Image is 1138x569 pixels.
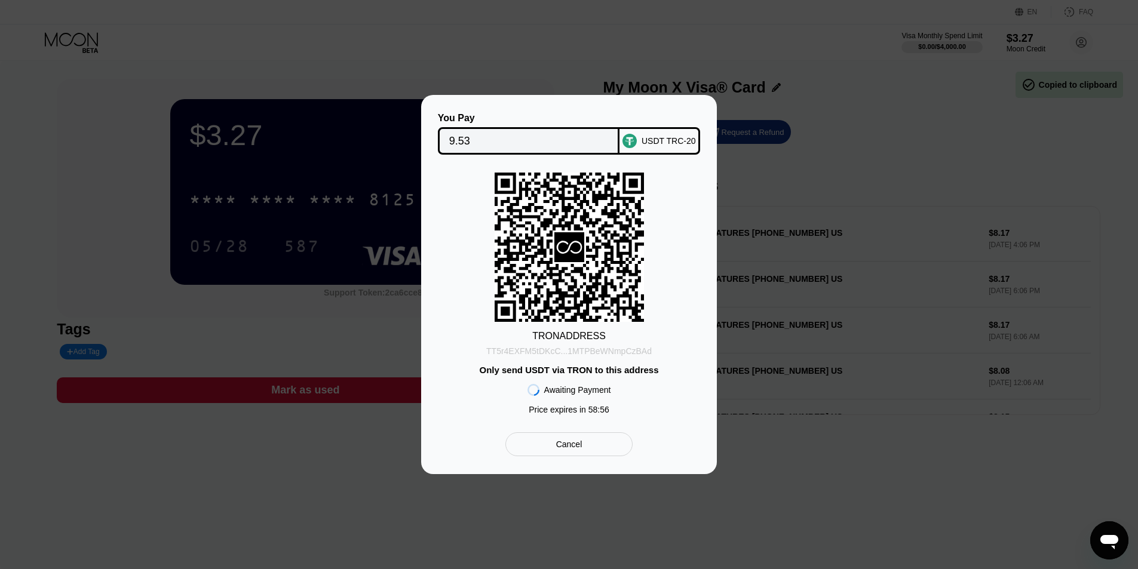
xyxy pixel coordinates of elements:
div: Price expires in [529,405,609,414]
div: USDT TRC-20 [642,136,696,146]
iframe: Button to launch messaging window [1090,521,1128,559]
span: 58 : 56 [588,405,609,414]
div: Awaiting Payment [544,385,611,395]
div: Cancel [505,432,633,456]
div: TT5r4EXFM5tDKcC...1MTPBeWNmpCzBAd [486,346,652,356]
div: TT5r4EXFM5tDKcC...1MTPBeWNmpCzBAd [486,342,652,356]
div: Only send USDT via TRON to this address [479,365,658,375]
div: Cancel [556,439,582,450]
div: TRON ADDRESS [532,331,606,342]
div: You Pay [438,113,620,124]
div: You PayUSDT TRC-20 [439,113,699,155]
